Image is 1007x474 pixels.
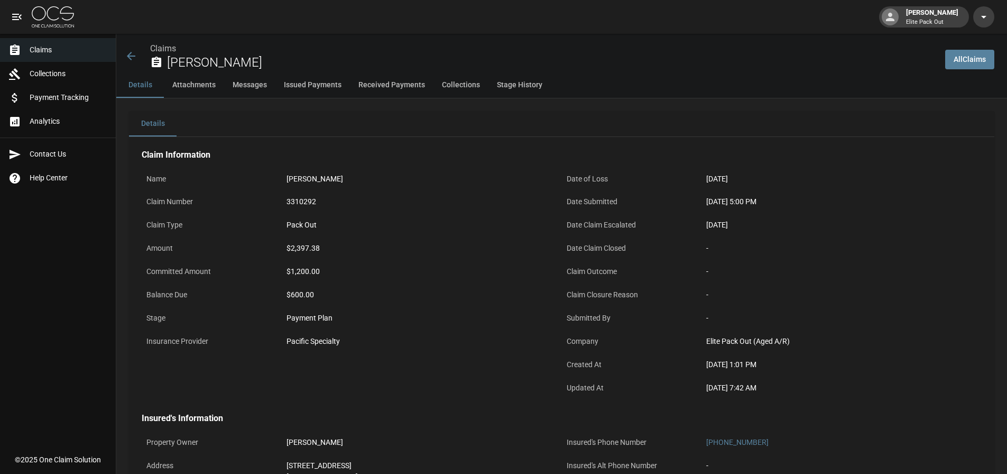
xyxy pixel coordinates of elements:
[129,111,994,136] div: details tabs
[706,196,977,207] div: [DATE] 5:00 PM
[562,238,702,259] p: Date Claim Closed
[142,169,282,189] p: Name
[142,413,982,424] h4: Insured's Information
[287,437,557,448] div: [PERSON_NAME]
[706,220,977,231] div: [DATE]
[706,266,977,277] div: -
[287,266,557,277] div: $1,200.00
[142,308,282,329] p: Stage
[706,243,977,254] div: -
[167,55,937,70] h2: [PERSON_NAME]
[945,50,994,69] a: AllClaims
[15,454,101,465] div: © 2025 One Claim Solution
[30,44,107,56] span: Claims
[287,243,557,254] div: $2,397.38
[562,215,702,235] p: Date Claim Escalated
[706,359,977,370] div: [DATE] 1:01 PM
[224,72,275,98] button: Messages
[706,382,977,394] div: [DATE] 7:42 AM
[6,6,27,28] button: open drawer
[275,72,350,98] button: Issued Payments
[906,18,958,27] p: Elite Pack Out
[116,72,1007,98] div: anchor tabs
[164,72,224,98] button: Attachments
[142,285,282,305] p: Balance Due
[706,289,977,300] div: -
[433,72,488,98] button: Collections
[287,460,557,471] div: [STREET_ADDRESS]
[30,92,107,103] span: Payment Tracking
[287,196,557,207] div: 3310292
[562,354,702,375] p: Created At
[488,72,551,98] button: Stage History
[902,7,963,26] div: [PERSON_NAME]
[562,432,702,453] p: Insured's Phone Number
[142,192,282,212] p: Claim Number
[142,150,982,160] h4: Claim Information
[562,331,702,352] p: Company
[116,72,164,98] button: Details
[706,174,977,185] div: [DATE]
[30,149,107,160] span: Contact Us
[30,172,107,184] span: Help Center
[562,285,702,305] p: Claim Closure Reason
[150,42,937,55] nav: breadcrumb
[287,289,557,300] div: $600.00
[287,336,557,347] div: Pacific Specialty
[287,220,557,231] div: Pack Out
[562,308,702,329] p: Submitted By
[150,43,176,53] a: Claims
[142,331,282,352] p: Insurance Provider
[350,72,433,98] button: Received Payments
[32,6,74,28] img: ocs-logo-white-transparent.png
[142,432,282,453] p: Property Owner
[30,116,107,127] span: Analytics
[287,313,557,324] div: Payment Plan
[562,192,702,212] p: Date Submitted
[562,378,702,398] p: Updated At
[30,68,107,79] span: Collections
[706,313,977,324] div: -
[287,174,557,185] div: [PERSON_NAME]
[706,336,977,347] div: Elite Pack Out (Aged A/R)
[706,438,769,446] a: [PHONE_NUMBER]
[142,215,282,235] p: Claim Type
[142,238,282,259] p: Amount
[562,261,702,282] p: Claim Outcome
[142,261,282,282] p: Committed Amount
[129,111,177,136] button: Details
[562,169,702,189] p: Date of Loss
[706,460,977,471] div: -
